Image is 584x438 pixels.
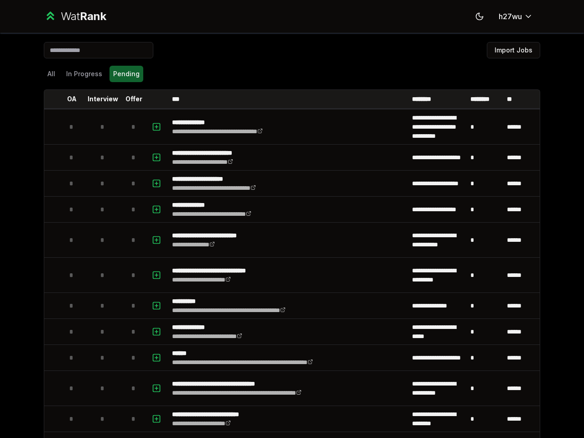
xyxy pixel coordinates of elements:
[125,94,142,104] p: Offer
[67,94,77,104] p: OA
[44,66,59,82] button: All
[487,42,540,58] button: Import Jobs
[80,10,106,23] span: Rank
[63,66,106,82] button: In Progress
[499,11,522,22] span: h27wu
[109,66,143,82] button: Pending
[44,9,106,24] a: WatRank
[61,9,106,24] div: Wat
[491,8,540,25] button: h27wu
[88,94,118,104] p: Interview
